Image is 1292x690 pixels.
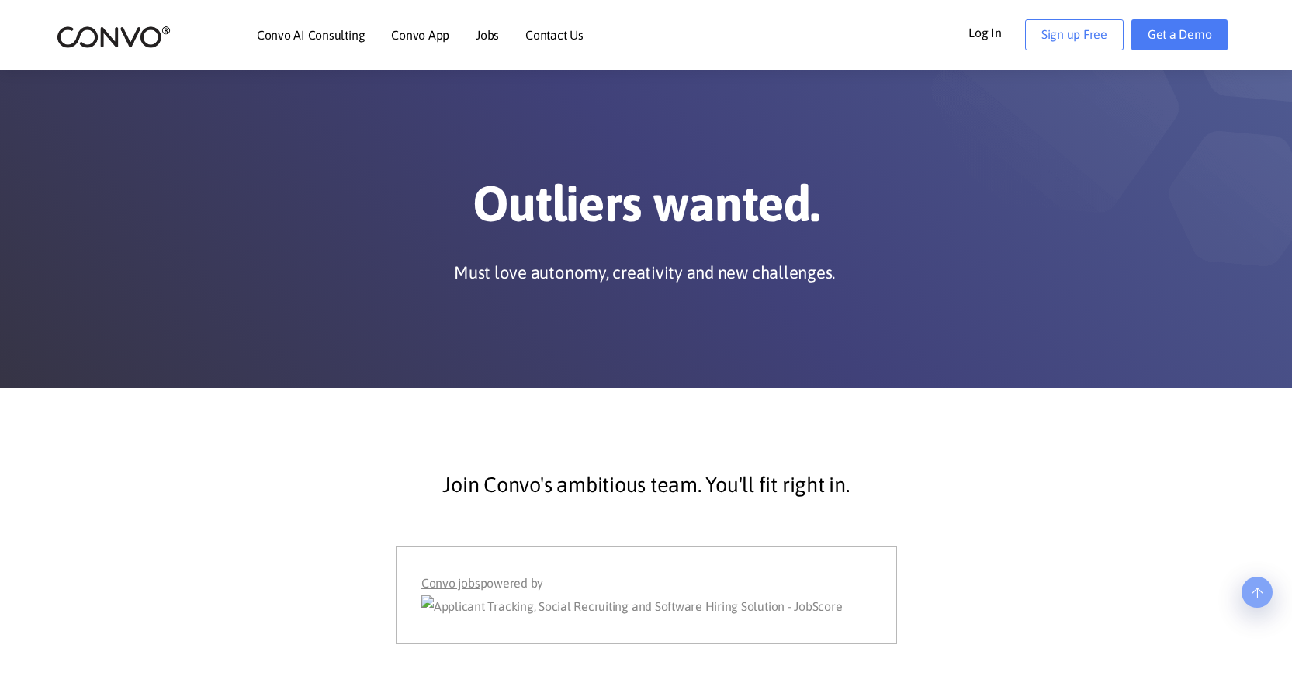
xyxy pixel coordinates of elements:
a: Sign up Free [1025,19,1124,50]
img: Applicant Tracking, Social Recruiting and Software Hiring Solution - JobScore [421,595,843,619]
a: Log In [968,19,1025,44]
p: Join Convo's ambitious team. You'll fit right in. [227,466,1065,504]
a: Convo jobs [421,572,480,595]
p: Must love autonomy, creativity and new challenges. [454,261,835,284]
img: logo_2.png [57,25,171,49]
div: powered by [421,572,871,619]
a: Get a Demo [1131,19,1228,50]
a: Contact Us [525,29,584,41]
a: Convo AI Consulting [257,29,365,41]
h1: Outliers wanted. [216,174,1077,245]
a: Jobs [476,29,499,41]
a: Convo App [391,29,449,41]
